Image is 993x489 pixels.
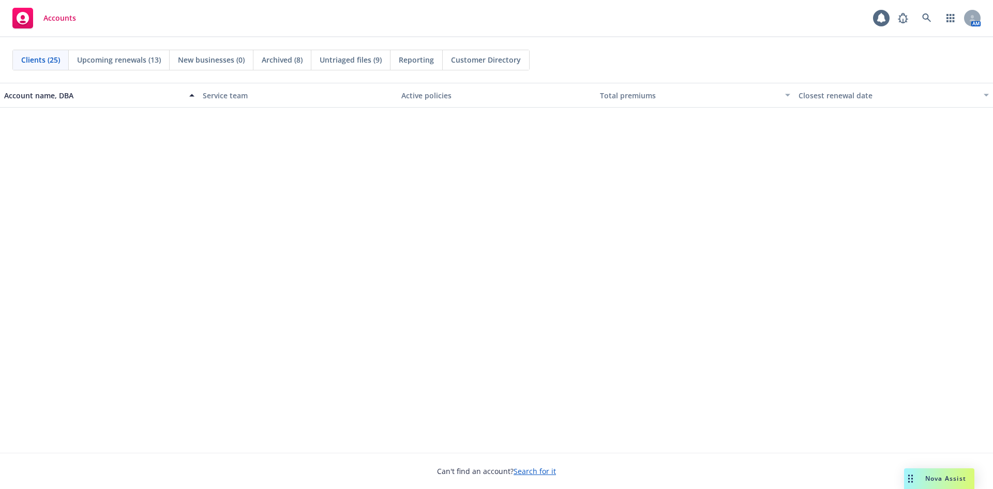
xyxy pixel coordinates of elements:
[199,83,397,108] button: Service team
[8,4,80,33] a: Accounts
[203,90,393,101] div: Service team
[940,8,961,28] a: Switch app
[77,54,161,65] span: Upcoming renewals (13)
[320,54,382,65] span: Untriaged files (9)
[799,90,977,101] div: Closest renewal date
[21,54,60,65] span: Clients (25)
[600,90,779,101] div: Total premiums
[904,468,917,489] div: Drag to move
[451,54,521,65] span: Customer Directory
[401,90,592,101] div: Active policies
[43,14,76,22] span: Accounts
[437,466,556,477] span: Can't find an account?
[916,8,937,28] a: Search
[596,83,794,108] button: Total premiums
[399,54,434,65] span: Reporting
[794,83,993,108] button: Closest renewal date
[4,90,183,101] div: Account name, DBA
[397,83,596,108] button: Active policies
[178,54,245,65] span: New businesses (0)
[262,54,303,65] span: Archived (8)
[893,8,913,28] a: Report a Bug
[514,466,556,476] a: Search for it
[904,468,974,489] button: Nova Assist
[925,474,966,483] span: Nova Assist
